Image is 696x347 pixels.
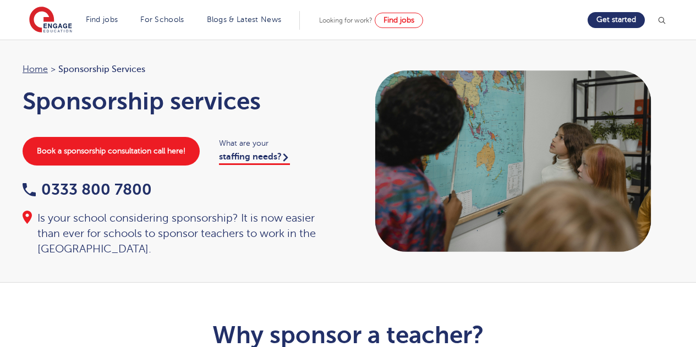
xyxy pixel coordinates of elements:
[319,16,372,24] span: Looking for work?
[140,15,184,24] a: For Schools
[51,64,56,74] span: >
[86,15,118,24] a: Find jobs
[58,62,145,76] span: Sponsorship Services
[23,211,337,257] div: Is your school considering sponsorship? It is now easier than ever for schools to sponsor teacher...
[219,152,290,165] a: staffing needs?
[23,87,337,115] h1: Sponsorship services
[23,181,152,198] a: 0333 800 7800
[219,137,337,150] span: What are your
[375,13,423,28] a: Find jobs
[207,15,282,24] a: Blogs & Latest News
[23,62,337,76] nav: breadcrumb
[29,7,72,34] img: Engage Education
[23,137,200,166] a: Book a sponsorship consultation call here!
[383,16,414,24] span: Find jobs
[588,12,645,28] a: Get started
[23,64,48,74] a: Home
